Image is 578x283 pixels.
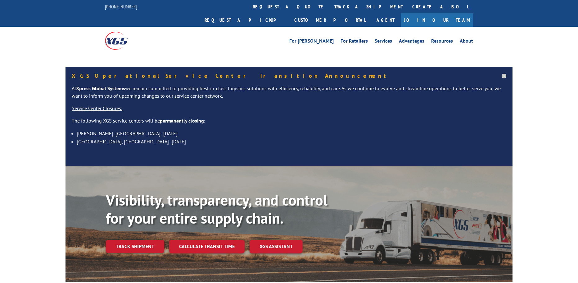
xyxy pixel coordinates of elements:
[106,240,164,253] a: Track shipment
[105,3,137,10] a: [PHONE_NUMBER]
[106,190,327,228] b: Visibility, transparency, and control for your entire supply chain.
[431,39,453,45] a: Resources
[76,85,125,91] strong: Xpress Global Systems
[290,13,370,27] a: Customer Portal
[77,137,506,146] li: [GEOGRAPHIC_DATA], [GEOGRAPHIC_DATA]- [DATE]
[77,129,506,137] li: [PERSON_NAME], [GEOGRAPHIC_DATA]- [DATE]
[370,13,401,27] a: Agent
[401,13,473,27] a: Join Our Team
[160,118,204,124] strong: permanently closing
[72,85,506,105] p: At we remain committed to providing best-in-class logistics solutions with efficiency, reliabilit...
[289,39,334,45] a: For [PERSON_NAME]
[169,240,245,253] a: Calculate transit time
[72,117,506,130] p: The following XGS service centers will be :
[250,240,303,253] a: XGS ASSISTANT
[72,73,506,79] h5: XGS Operational Service Center Transition Announcement
[72,105,122,111] u: Service Center Closures:
[200,13,290,27] a: Request a pickup
[399,39,424,45] a: Advantages
[460,39,473,45] a: About
[341,39,368,45] a: For Retailers
[375,39,392,45] a: Services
